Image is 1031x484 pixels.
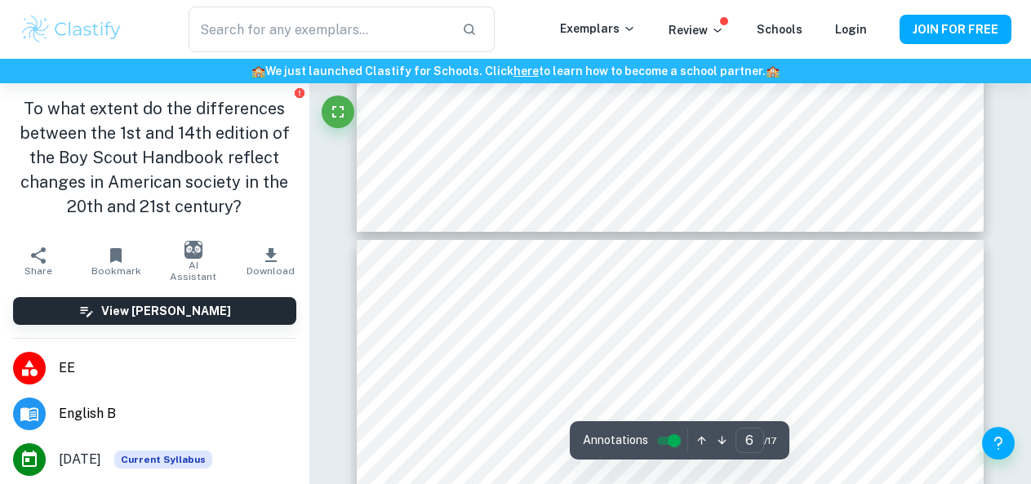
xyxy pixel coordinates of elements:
[764,433,776,448] span: / 17
[3,62,1028,80] h6: We just launched Clastify for Schools. Click to learn how to become a school partner.
[59,450,101,469] span: [DATE]
[247,265,295,277] span: Download
[59,358,296,378] span: EE
[91,265,141,277] span: Bookmark
[114,451,212,468] span: Current Syllabus
[251,64,265,78] span: 🏫
[232,238,309,284] button: Download
[560,20,636,38] p: Exemplars
[154,238,232,284] button: AI Assistant
[982,427,1015,460] button: Help and Feedback
[766,64,780,78] span: 🏫
[164,260,222,282] span: AI Assistant
[189,7,449,52] input: Search for any exemplars...
[13,297,296,325] button: View [PERSON_NAME]
[294,87,306,99] button: Report issue
[513,64,539,78] a: here
[583,432,648,449] span: Annotations
[835,23,867,36] a: Login
[757,23,802,36] a: Schools
[900,15,1011,44] button: JOIN FOR FREE
[101,302,231,320] h6: View [PERSON_NAME]
[13,96,296,219] h1: To what extent do the differences between the 1st and 14th edition of the Boy Scout Handbook refl...
[669,21,724,39] p: Review
[78,238,155,284] button: Bookmark
[322,95,354,128] button: Fullscreen
[114,451,212,468] div: This exemplar is based on the current syllabus. Feel free to refer to it for inspiration/ideas wh...
[184,241,202,259] img: AI Assistant
[20,13,123,46] img: Clastify logo
[24,265,52,277] span: Share
[59,404,296,424] span: English B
